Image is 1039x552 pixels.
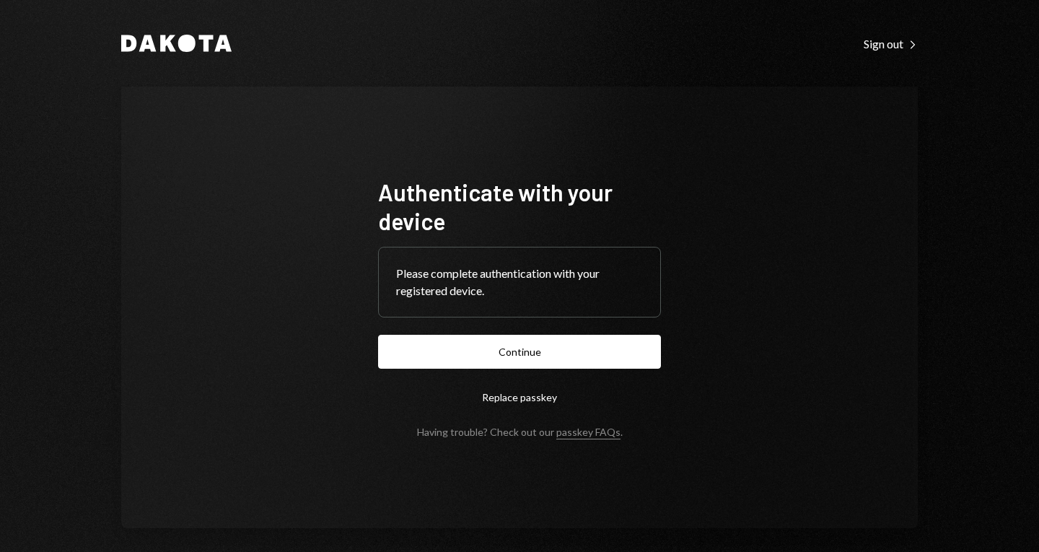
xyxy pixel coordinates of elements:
[864,35,918,51] a: Sign out
[417,426,623,438] div: Having trouble? Check out our .
[378,335,661,369] button: Continue
[378,178,661,235] h1: Authenticate with your device
[864,37,918,51] div: Sign out
[378,380,661,414] button: Replace passkey
[396,265,643,299] div: Please complete authentication with your registered device.
[556,426,621,439] a: passkey FAQs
